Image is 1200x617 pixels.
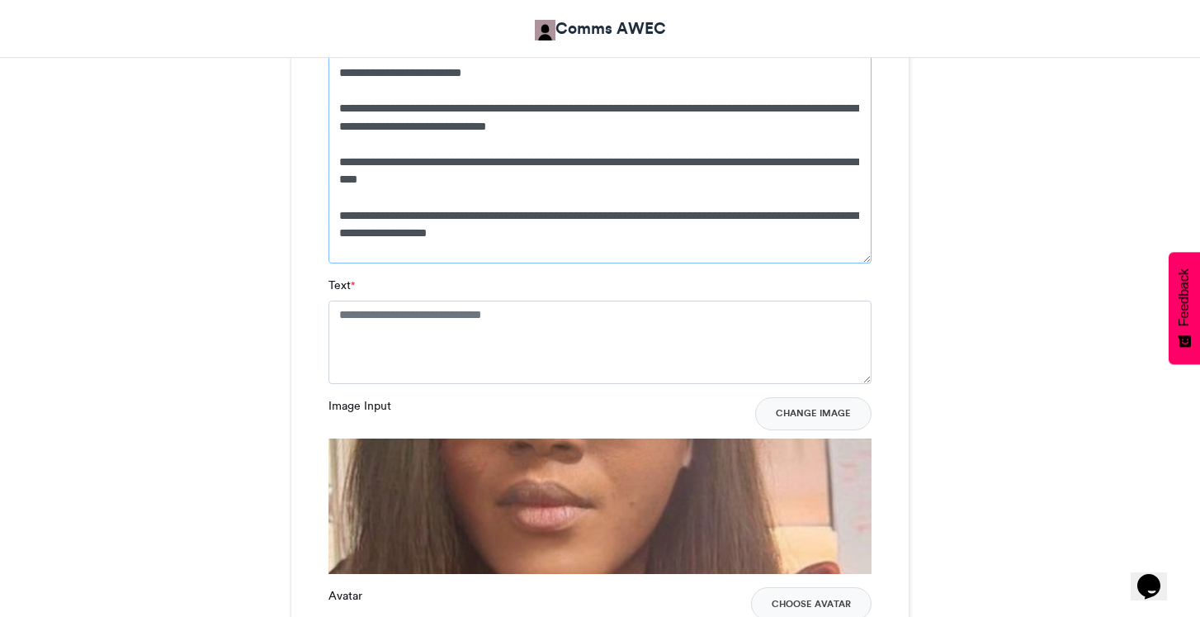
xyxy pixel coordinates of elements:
[535,20,555,40] img: Comms AWEC
[535,17,666,40] a: Comms AWEC
[1131,551,1183,600] iframe: chat widget
[1169,252,1200,364] button: Feedback - Show survey
[328,277,355,294] label: Text
[1177,268,1192,326] span: Feedback
[328,397,391,415] label: Image Input
[755,397,872,430] button: Change Image
[328,587,362,605] label: Avatar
